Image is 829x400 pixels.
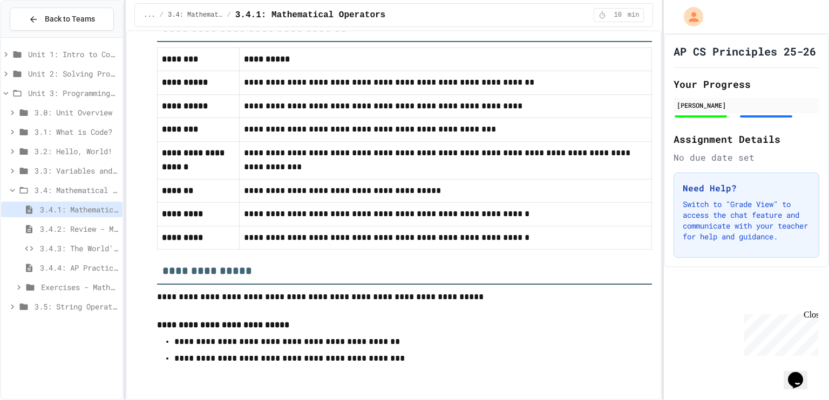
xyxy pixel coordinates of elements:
[35,165,118,176] span: 3.3: Variables and Data Types
[35,301,118,312] span: 3.5: String Operators
[35,184,118,196] span: 3.4: Mathematical Operators
[45,13,95,25] span: Back to Teams
[674,132,819,147] h2: Assignment Details
[28,68,118,79] span: Unit 2: Solving Problems in Computer Science
[40,223,118,235] span: 3.4.2: Review - Mathematical Operators
[674,151,819,164] div: No due date set
[4,4,74,68] div: Chat with us now!Close
[160,11,164,19] span: /
[10,8,114,31] button: Back to Teams
[227,11,231,19] span: /
[35,146,118,157] span: 3.2: Hello, World!
[677,100,816,110] div: [PERSON_NAME]
[35,107,118,118] span: 3.0: Unit Overview
[674,44,816,59] h1: AP CS Principles 25-26
[28,87,118,99] span: Unit 3: Programming with Python
[628,11,640,19] span: min
[683,182,810,195] h3: Need Help?
[672,4,706,29] div: My Account
[35,126,118,137] span: 3.1: What is Code?
[609,11,627,19] span: 10
[40,204,118,215] span: 3.4.1: Mathematical Operators
[683,199,810,242] p: Switch to "Grade View" to access the chat feature and communicate with your teacher for help and ...
[40,243,118,254] span: 3.4.3: The World's Worst Farmers Market
[28,49,118,60] span: Unit 1: Intro to Computer Science
[674,77,819,92] h2: Your Progress
[739,310,818,356] iframe: chat widget
[41,281,118,293] span: Exercises - Mathematical Operators
[784,357,818,389] iframe: chat widget
[144,11,155,19] span: ...
[168,11,223,19] span: 3.4: Mathematical Operators
[235,9,385,22] span: 3.4.1: Mathematical Operators
[40,262,118,273] span: 3.4.4: AP Practice - Arithmetic Operators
